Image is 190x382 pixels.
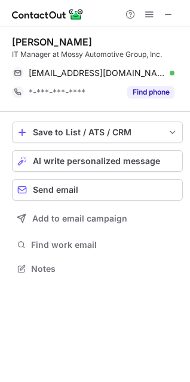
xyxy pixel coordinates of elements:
span: [EMAIL_ADDRESS][DOMAIN_NAME] [29,68,166,78]
span: Add to email campaign [32,214,127,223]
button: Notes [12,260,183,277]
button: save-profile-one-click [12,122,183,143]
button: Reveal Button [127,86,174,98]
span: Send email [33,185,78,195]
div: Save to List / ATS / CRM [33,128,162,137]
button: Send email [12,179,183,201]
div: [PERSON_NAME] [12,36,92,48]
button: Find work email [12,237,183,253]
span: Notes [31,263,178,274]
img: ContactOut v5.3.10 [12,7,84,22]
button: AI write personalized message [12,150,183,172]
button: Add to email campaign [12,208,183,229]
span: Find work email [31,239,178,250]
span: AI write personalized message [33,156,160,166]
div: IT Manager at Mossy Automotive Group, Inc. [12,49,183,60]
